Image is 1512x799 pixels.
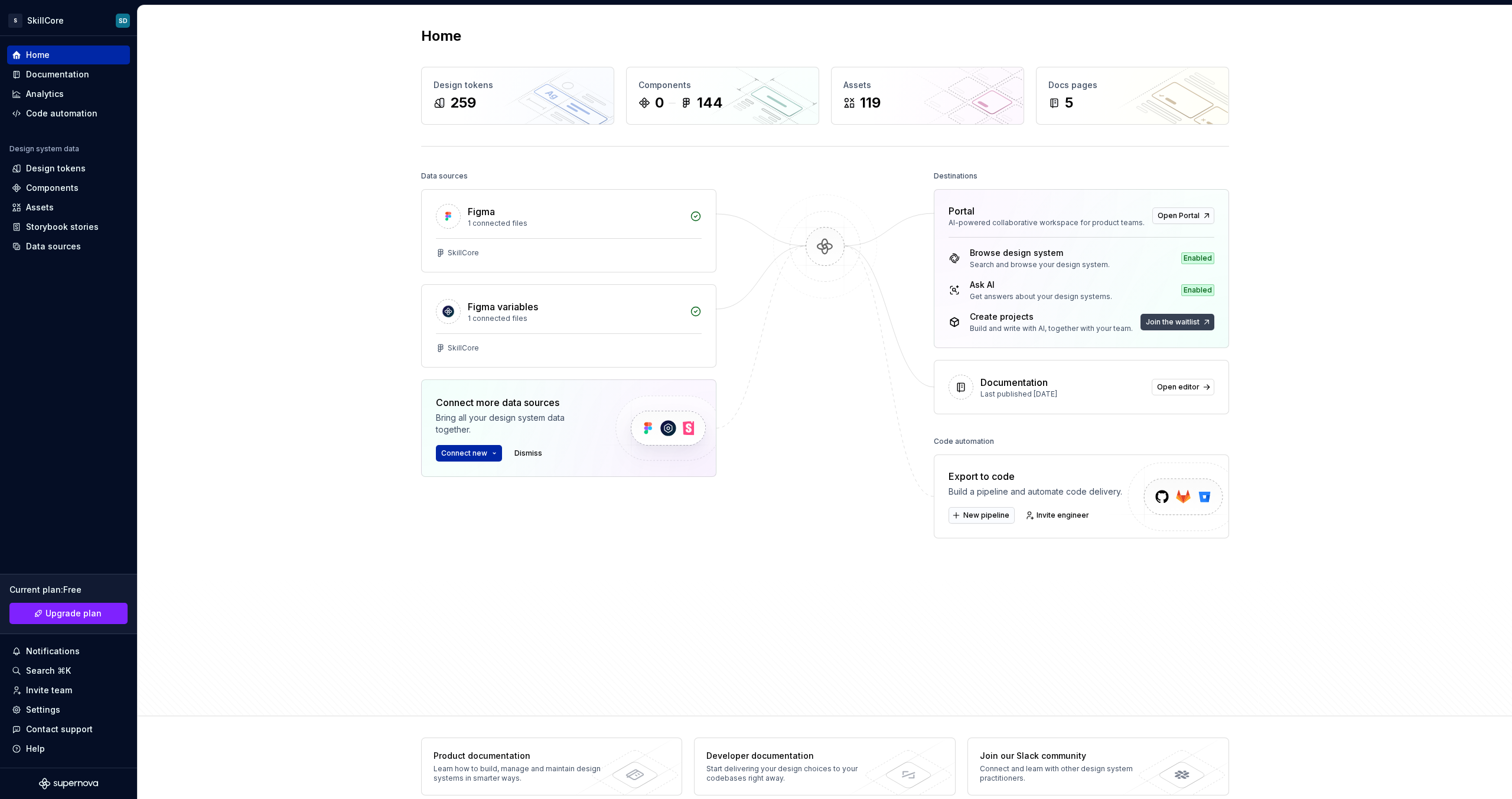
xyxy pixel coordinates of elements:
[434,764,605,783] div: Learn how to build, manage and maintain design systems in smarter ways.
[421,67,614,125] a: Design tokens259
[7,85,130,103] a: Analytics
[468,300,538,314] div: Figma variables
[26,202,54,213] div: Assets
[434,79,602,91] div: Design tokens
[9,584,128,596] div: Current plan : Free
[1158,211,1200,220] span: Open Portal
[7,642,130,661] button: Notifications
[7,739,130,758] button: Help
[7,720,130,739] button: Contact support
[26,163,86,174] div: Design tokens
[26,665,71,677] div: Search ⌘K
[1140,314,1214,330] button: Join the waitlist
[26,743,45,755] div: Help
[441,449,487,458] span: Connect new
[26,69,89,80] div: Documentation
[697,93,723,112] div: 144
[980,750,1152,762] div: Join our Slack community
[468,204,495,219] div: Figma
[45,608,102,619] span: Upgrade plan
[7,681,130,700] a: Invite team
[27,15,64,27] div: SkillCore
[7,217,130,236] a: Storybook stories
[2,8,135,33] button: SSkillCoreSD
[970,324,1133,333] div: Build and write with AI, together with your team.
[9,144,79,154] div: Design system data
[967,738,1229,795] a: Join our Slack communityConnect and learn with other design system practitioners.
[970,260,1110,269] div: Search and browse your design system.
[934,433,994,450] div: Code automation
[26,108,97,119] div: Code automation
[26,88,64,100] div: Analytics
[831,67,1024,125] a: Assets119
[1181,252,1214,264] div: Enabled
[26,49,50,61] div: Home
[7,700,130,719] a: Settings
[980,764,1152,783] div: Connect and learn with other design system practitioners.
[706,750,878,762] div: Developer documentation
[421,27,461,46] h2: Home
[26,723,93,735] div: Contact support
[9,603,128,624] button: Upgrade plan
[7,46,130,64] a: Home
[949,204,975,218] div: Portal
[450,93,476,112] div: 259
[963,511,1009,520] span: New pipeline
[448,343,479,353] div: SkillCore
[7,104,130,123] a: Code automation
[509,445,548,462] button: Dismiss
[436,395,595,410] div: Connect more data sources
[1181,284,1214,296] div: Enabled
[970,279,1112,291] div: Ask AI
[626,67,819,125] a: Components0144
[949,486,1122,498] div: Build a pipeline and automate code delivery.
[119,16,128,25] div: SD
[1152,379,1214,395] a: Open editor
[436,445,502,462] button: Connect new
[1146,317,1200,327] span: Join the waitlist
[448,248,479,258] div: SkillCore
[468,219,683,228] div: 1 connected files
[949,469,1122,483] div: Export to code
[7,661,130,680] button: Search ⌘K
[26,241,81,252] div: Data sources
[39,778,98,790] svg: Supernova Logo
[694,738,956,795] a: Developer documentationStart delivering your design choices to your codebases right away.
[970,292,1112,301] div: Get answers about your design systems.
[843,79,1012,91] div: Assets
[655,93,664,112] div: 0
[706,764,878,783] div: Start delivering your design choices to your codebases right away.
[1048,79,1217,91] div: Docs pages
[1152,207,1214,224] a: Open Portal
[7,237,130,256] a: Data sources
[26,221,99,233] div: Storybook stories
[26,684,72,696] div: Invite team
[421,738,683,795] a: Product documentationLearn how to build, manage and maintain design systems in smarter ways.
[1065,93,1073,112] div: 5
[934,168,977,184] div: Destinations
[421,284,716,368] a: Figma variables1 connected filesSkillCore
[7,178,130,197] a: Components
[970,311,1133,323] div: Create projects
[421,168,468,184] div: Data sources
[7,198,130,217] a: Assets
[514,449,542,458] span: Dismiss
[8,14,22,28] div: S
[949,507,1015,524] button: New pipeline
[1036,67,1229,125] a: Docs pages5
[26,182,79,194] div: Components
[1037,511,1089,520] span: Invite engineer
[980,389,1145,399] div: Last published [DATE]
[1157,382,1200,392] span: Open editor
[638,79,807,91] div: Components
[980,375,1048,389] div: Documentation
[1022,507,1094,524] a: Invite engineer
[26,704,60,716] div: Settings
[434,750,605,762] div: Product documentation
[949,218,1145,228] div: AI-powered collaborative workspace for product teams.
[26,645,80,657] div: Notifications
[970,247,1110,259] div: Browse design system
[421,189,716,272] a: Figma1 connected filesSkillCore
